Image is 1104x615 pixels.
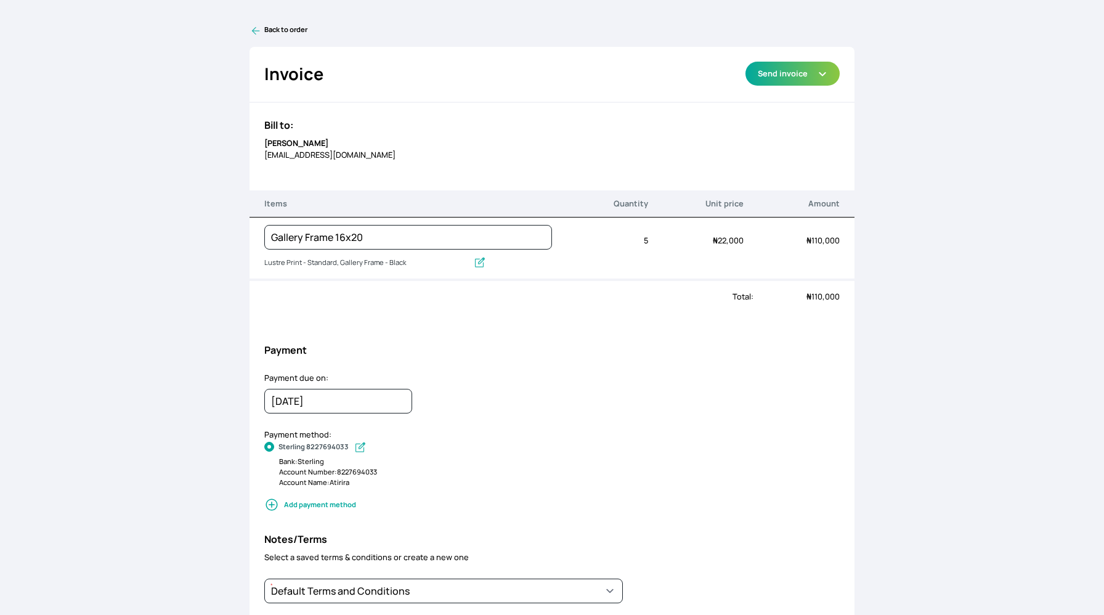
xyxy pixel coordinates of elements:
span: ₦ [713,235,718,246]
div: Total: [250,291,753,303]
h3: Bill to: [264,118,839,132]
b: Sterling 8227694033 [278,442,349,454]
span: 110,000 [806,235,840,246]
p: Select a saved terms & conditions or create a new one [264,552,839,563]
span: ₦ [806,235,811,246]
span: 22,000 [713,235,744,246]
div: 5 [552,227,648,254]
input: Add description [264,255,468,271]
span: 110,000 [806,291,840,302]
p: [EMAIL_ADDRESS][DOMAIN_NAME] [264,149,552,161]
h2: Invoice [264,62,323,87]
b: [PERSON_NAME] [264,137,328,149]
button: Send invoice [745,62,840,86]
div: Account Name: Atirira [279,478,839,488]
h3: Payment [264,343,839,357]
p: Quantity [552,198,648,210]
p: Amount [744,198,840,210]
div: Bank: Sterling [279,457,839,467]
span: ₦ [806,291,811,302]
a: Back to order [250,25,854,37]
p: Unit price [648,198,744,210]
div: Account Number: 8227694033 [279,467,839,478]
p: Items [264,198,552,210]
h3: Notes/Terms [264,532,839,547]
label: Payment due on: [264,372,328,383]
label: Payment method: [264,429,331,440]
span: Add payment method [264,497,839,512]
